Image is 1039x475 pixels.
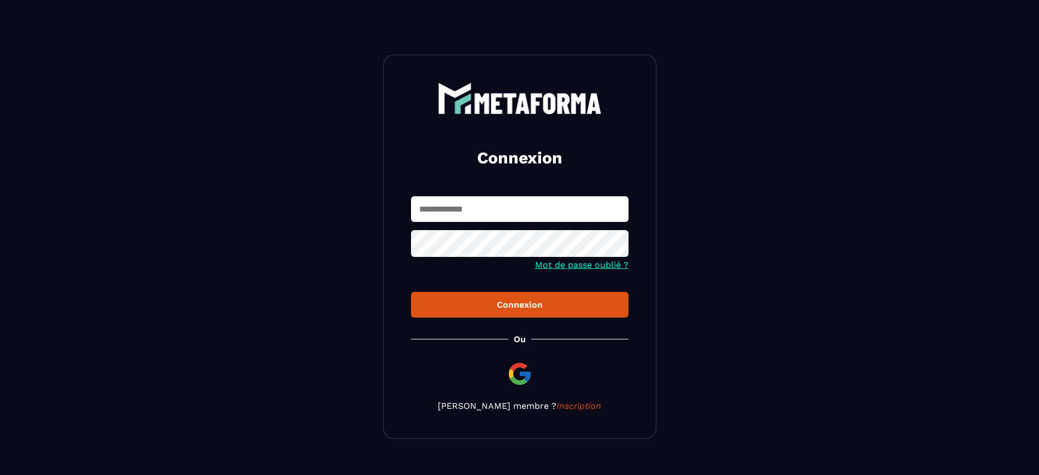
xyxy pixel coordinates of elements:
[535,260,629,270] a: Mot de passe oublié ?
[507,361,533,387] img: google
[411,292,629,318] button: Connexion
[420,300,620,310] div: Connexion
[556,401,601,411] a: Inscription
[438,83,602,114] img: logo
[514,334,526,344] p: Ou
[411,83,629,114] a: logo
[424,147,615,169] h2: Connexion
[411,401,629,411] p: [PERSON_NAME] membre ?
